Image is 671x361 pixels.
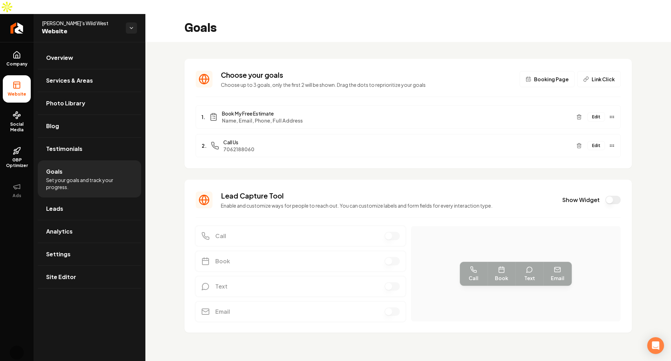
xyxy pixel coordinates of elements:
span: Book My Free Estimate [222,110,571,117]
a: Testimonials [38,138,141,160]
button: Open user button [10,346,24,360]
span: Ads [10,193,24,199]
h3: Choose your goals [221,70,511,80]
span: Link Click [592,76,615,83]
span: Site Editor [46,273,76,281]
a: Site Editor [38,266,141,288]
span: Name, Email, Phone, Full Address [222,117,571,124]
button: Link Click [577,71,621,87]
a: Blog [38,115,141,137]
a: Social Media [3,105,31,138]
a: Settings [38,243,141,265]
a: Services & Areas [38,69,141,92]
span: Blog [46,122,59,130]
span: [PERSON_NAME]'s Wild West [42,20,120,27]
span: Website [42,27,120,36]
li: 2.Call Us7062188060Edit [196,134,621,157]
p: Choose up to 3 goals, only the first 2 will be shown. Drag the dots to reprioritize your goals [221,81,511,88]
label: Show Widget [562,196,600,204]
a: Overview [38,47,141,69]
button: Edit [587,141,605,150]
span: Overview [46,54,73,62]
span: Social Media [3,122,31,133]
li: 1.Book My Free EstimateName, Email, Phone, Full AddressEdit [196,105,621,129]
span: 2. [202,142,207,149]
span: Leads [46,204,63,213]
span: Booking Page [534,76,569,83]
span: Settings [46,250,71,258]
span: Company [3,61,30,67]
a: Analytics [38,220,141,243]
h2: Goals [185,21,217,35]
span: 1. [202,113,205,120]
a: Photo Library [38,92,141,114]
button: Booking Page [520,71,575,87]
span: Photo Library [46,99,85,107]
span: Website [5,91,29,97]
div: Open Intercom Messenger [647,337,664,354]
h3: Lead Capture Tool [221,191,554,201]
span: Goals [46,167,63,176]
a: GBP Optimizer [3,141,31,174]
span: 7062188060 [223,146,571,153]
p: Enable and customize ways for people to reach out. You can customize labels and form fields for e... [221,202,554,209]
span: Services & Areas [46,76,93,85]
img: Rebolt Logo [10,22,23,34]
span: Testimonials [46,145,82,153]
button: Ads [3,177,31,204]
span: GBP Optimizer [3,157,31,168]
span: Analytics [46,227,73,236]
a: Company [3,45,31,72]
img: Sagar Soni [10,346,24,360]
a: Leads [38,197,141,220]
button: Edit [587,112,605,122]
span: Set your goals and track your progress. [46,176,133,190]
span: Call Us [223,139,571,146]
